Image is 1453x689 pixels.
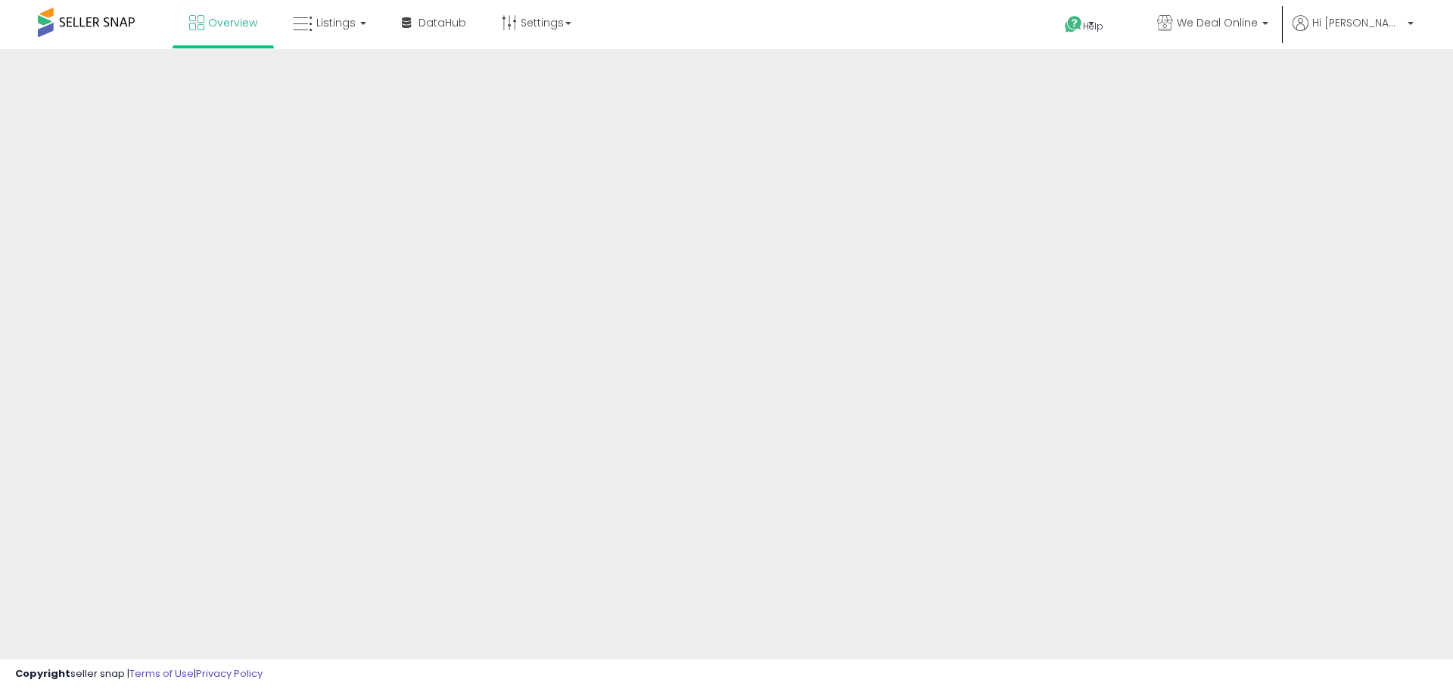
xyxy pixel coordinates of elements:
[1312,15,1403,30] span: Hi [PERSON_NAME]
[129,666,194,681] a: Terms of Use
[1083,20,1103,33] span: Help
[15,667,263,681] div: seller snap | |
[1177,15,1258,30] span: We Deal Online
[316,15,356,30] span: Listings
[208,15,257,30] span: Overview
[1064,15,1083,34] i: Get Help
[1053,4,1133,49] a: Help
[196,666,263,681] a: Privacy Policy
[1293,15,1414,49] a: Hi [PERSON_NAME]
[15,666,70,681] strong: Copyright
[418,15,466,30] span: DataHub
